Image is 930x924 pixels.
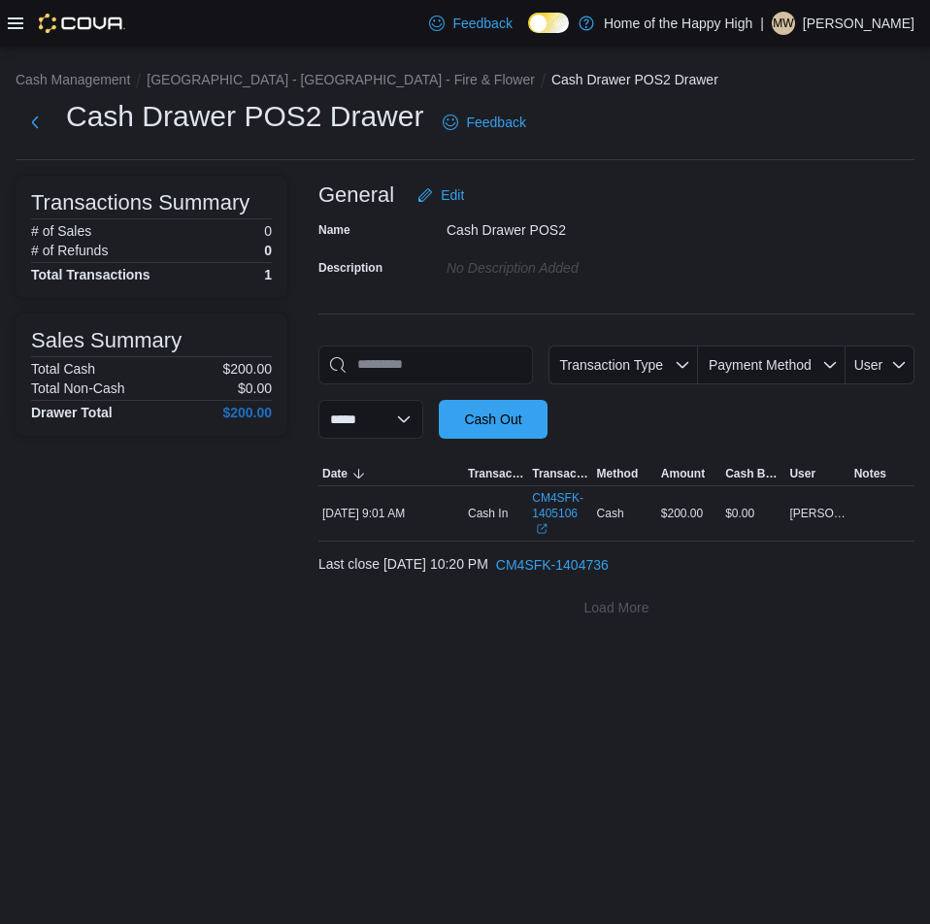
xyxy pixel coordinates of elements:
p: [PERSON_NAME] [803,12,914,35]
button: Cash Drawer POS2 Drawer [551,72,718,87]
span: Cash [597,506,624,521]
div: Last close [DATE] 10:20 PM [318,545,914,584]
div: Cash Drawer POS2 [447,214,707,238]
span: Payment Method [709,357,812,373]
h4: Total Transactions [31,267,150,282]
button: Cash Management [16,72,130,87]
p: 0 [264,223,272,239]
span: Feedback [452,14,512,33]
div: $0.00 [721,502,785,525]
button: Transaction Type [548,346,698,384]
span: $200.00 [661,506,703,521]
span: MW [773,12,793,35]
img: Cova [39,14,125,33]
button: Date [318,462,464,485]
h6: # of Sales [31,223,91,239]
button: Next [16,103,54,142]
span: Amount [661,466,705,481]
span: Transaction Type [559,357,663,373]
a: CM4SFK-1405106External link [532,490,588,537]
button: User [785,462,849,485]
span: Transaction Type [468,466,524,481]
input: Dark Mode [528,13,569,33]
button: Transaction # [528,462,592,485]
span: Notes [854,466,886,481]
span: Method [597,466,639,481]
span: Load More [584,598,649,617]
span: Cash Back [725,466,781,481]
button: User [846,346,914,384]
button: Edit [410,176,472,214]
input: This is a search bar. As you type, the results lower in the page will automatically filter. [318,346,533,384]
p: | [760,12,764,35]
h4: $200.00 [222,405,272,420]
p: Cash In [468,506,508,521]
p: Home of the Happy High [604,12,752,35]
p: 0 [264,243,272,258]
button: Cash Back [721,462,785,485]
svg: External link [536,523,548,535]
span: User [789,466,815,481]
a: Feedback [435,103,533,142]
span: Transaction # [532,466,588,481]
span: Feedback [466,113,525,132]
h6: # of Refunds [31,243,108,258]
h6: Total Non-Cash [31,380,125,396]
button: Payment Method [698,346,846,384]
span: Date [322,466,348,481]
a: Feedback [421,4,519,43]
button: Amount [657,462,721,485]
h1: Cash Drawer POS2 Drawer [66,97,423,136]
p: $200.00 [222,361,272,377]
div: Matthew Willison [772,12,795,35]
button: Transaction Type [464,462,528,485]
h3: General [318,183,394,207]
button: [GEOGRAPHIC_DATA] - [GEOGRAPHIC_DATA] - Fire & Flower [147,72,535,87]
span: Cash Out [464,410,521,429]
p: $0.00 [238,380,272,396]
h6: Total Cash [31,361,95,377]
button: Cash Out [439,400,548,439]
label: Name [318,222,350,238]
button: CM4SFK-1404736 [488,545,616,584]
button: Load More [318,588,914,627]
h3: Sales Summary [31,329,182,352]
button: Notes [850,462,914,485]
nav: An example of EuiBreadcrumbs [16,70,914,93]
span: [PERSON_NAME] [789,506,846,521]
button: Method [593,462,657,485]
div: [DATE] 9:01 AM [318,502,464,525]
h4: Drawer Total [31,405,113,420]
span: User [854,357,883,373]
div: No Description added [447,252,707,276]
span: Dark Mode [528,33,529,34]
h4: 1 [264,267,272,282]
span: Edit [441,185,464,205]
span: CM4SFK-1404736 [496,555,609,575]
h3: Transactions Summary [31,191,249,214]
label: Description [318,260,382,276]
